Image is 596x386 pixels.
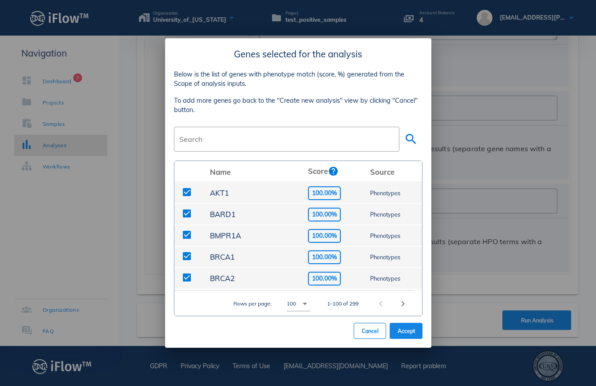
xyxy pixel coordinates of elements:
button: Cancel [354,323,386,339]
span: BRCA2 [210,273,235,283]
div: 1-100 of 299 [327,300,359,308]
th: Score [301,161,363,182]
span: BRCA1 [210,252,235,261]
div: Rows per page: [233,291,310,317]
button: Accept [390,323,422,339]
span: AKT1 [210,188,229,197]
th: Name [203,161,301,182]
span: BARD1 [210,209,236,219]
span: 100.00% [312,232,337,240]
span: Cancel [361,328,379,334]
span: 100.00% [312,253,337,261]
p: Below is the list of genes with phenotype match (score, %) generated from the Scope of analysis i... [174,70,422,89]
span: Genes selected for the analysis [234,48,362,60]
span: Source [370,167,395,177]
span: 100.00% [312,189,337,197]
span: Phenotypes [370,232,400,239]
p: To add more genes go back to the "Create new analysis" view by clicking "Cancel" button. [174,96,422,115]
span: 100.00% [312,274,337,282]
div: 100 [287,300,296,308]
span: 100.00% [312,210,337,218]
button: Next page [395,296,411,312]
th: Source [363,161,422,182]
i: arrow_drop_down [300,298,310,309]
span: Phenotypes [370,253,400,261]
span: Phenotypes [370,211,400,218]
span: Accept [397,328,415,334]
span: Name [210,167,231,177]
span: Phenotypes [370,189,400,197]
div: 100Rows per page: [287,297,310,311]
span: Phenotypes [370,275,400,282]
span: BMPR1A [210,231,241,240]
i: chevron_right [398,298,408,309]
